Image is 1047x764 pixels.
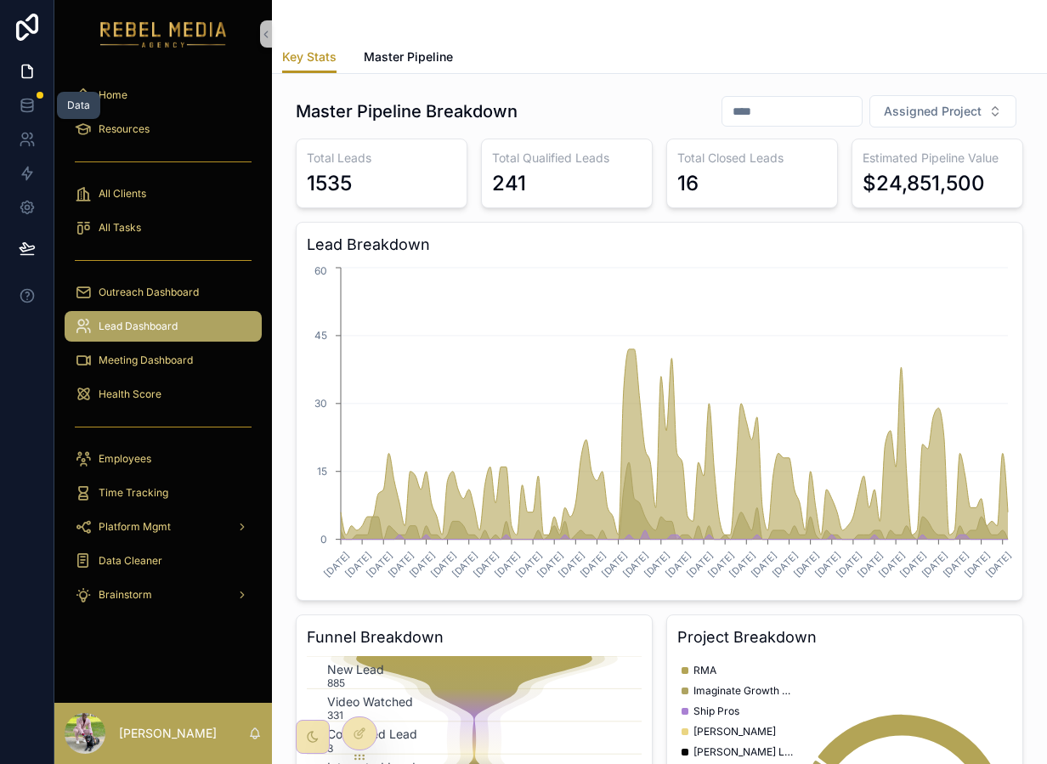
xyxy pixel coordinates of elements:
[869,95,1016,127] button: Select Button
[99,588,152,602] span: Brainstorm
[791,549,822,580] text: [DATE]
[386,549,416,580] text: [DATE]
[320,533,327,546] tspan: 0
[99,286,199,299] span: Outreach Dashboard
[642,549,672,580] text: [DATE]
[99,554,162,568] span: Data Cleaner
[693,684,795,698] span: Imaginate Growth Agency
[317,465,327,478] tspan: 15
[492,170,526,197] div: 241
[693,664,716,677] span: RMA
[327,694,413,709] text: Video Watched
[876,549,907,580] text: [DATE]
[65,114,262,144] a: Resources
[307,150,456,167] h3: Total Leads
[962,549,993,580] text: [DATE]
[599,549,630,580] text: [DATE]
[296,99,518,123] h1: Master Pipeline Breakdown
[492,150,642,167] h3: Total Qualified Leads
[693,705,739,718] span: Ship Pros
[578,549,608,580] text: [DATE]
[119,725,217,742] p: [PERSON_NAME]
[706,549,737,580] text: [DATE]
[65,580,262,610] a: Brainstorm
[65,277,262,308] a: Outreach Dashboard
[920,549,950,580] text: [DATE]
[314,329,327,342] tspan: 45
[749,549,779,580] text: [DATE]
[321,549,352,580] text: [DATE]
[65,80,262,110] a: Home
[65,512,262,542] a: Platform Mgmt
[65,379,262,410] a: Health Score
[65,212,262,243] a: All Tasks
[677,170,699,197] div: 16
[812,549,843,580] text: [DATE]
[677,150,827,167] h3: Total Closed Leads
[450,549,480,580] text: [DATE]
[983,549,1014,580] text: [DATE]
[898,549,929,580] text: [DATE]
[314,397,327,410] tspan: 30
[863,170,985,197] div: $24,851,500
[492,549,523,580] text: [DATE]
[99,388,161,401] span: Health Score
[99,122,150,136] span: Resources
[99,221,141,235] span: All Tasks
[99,452,151,466] span: Employees
[99,320,178,333] span: Lead Dashboard
[327,742,333,755] text: 3
[557,549,587,580] text: [DATE]
[365,549,395,580] text: [DATE]
[100,20,227,48] img: App logo
[99,486,168,500] span: Time Tracking
[65,311,262,342] a: Lead Dashboard
[99,88,127,102] span: Home
[535,549,566,580] text: [DATE]
[99,354,193,367] span: Meeting Dashboard
[620,549,651,580] text: [DATE]
[65,345,262,376] a: Meeting Dashboard
[65,546,262,576] a: Data Cleaner
[307,170,352,197] div: 1535
[307,263,1012,590] div: chart
[307,233,1012,257] h3: Lead Breakdown
[99,520,171,534] span: Platform Mgmt
[65,444,262,474] a: Employees
[407,549,438,580] text: [DATE]
[67,99,90,112] div: Data
[663,549,693,580] text: [DATE]
[342,549,373,580] text: [DATE]
[282,42,337,74] a: Key Stats
[54,68,272,632] div: scrollable content
[834,549,864,580] text: [DATE]
[855,549,886,580] text: [DATE]
[364,42,453,76] a: Master Pipeline
[693,725,776,739] span: [PERSON_NAME]
[941,549,971,580] text: [DATE]
[307,625,642,649] h3: Funnel Breakdown
[471,549,501,580] text: [DATE]
[693,745,795,759] span: [PERSON_NAME] Learning Collaboration
[884,103,982,120] span: Assigned Project
[364,48,453,65] span: Master Pipeline
[863,150,1012,167] h3: Estimated Pipeline Value
[99,187,146,201] span: All Clients
[327,676,345,689] text: 885
[677,625,1012,649] h3: Project Breakdown
[428,549,459,580] text: [DATE]
[65,478,262,508] a: Time Tracking
[684,549,715,580] text: [DATE]
[65,178,262,209] a: All Clients
[314,264,327,277] tspan: 60
[327,709,343,722] text: 331
[282,48,337,65] span: Key Stats
[770,549,801,580] text: [DATE]
[327,662,384,676] text: New Lead
[513,549,544,580] text: [DATE]
[727,549,758,580] text: [DATE]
